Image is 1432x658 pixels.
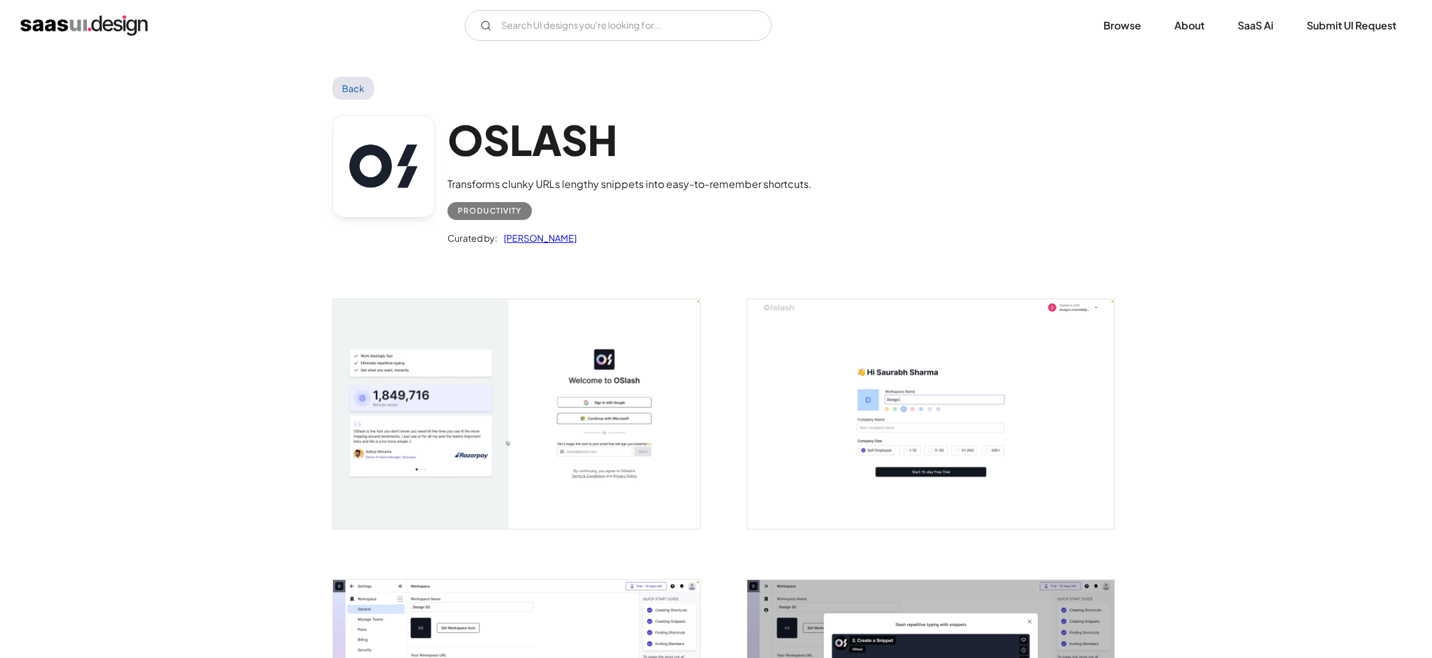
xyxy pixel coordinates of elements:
[747,299,1114,529] a: open lightbox
[1291,12,1412,40] a: Submit UI Request
[447,230,497,246] div: Curated by:
[1088,12,1156,40] a: Browse
[497,230,577,246] a: [PERSON_NAME]
[447,176,812,192] div: Transforms clunky URLs lengthy snippets into easy-to-remember shortcuts.
[447,115,812,164] h1: OSLASH
[332,77,374,100] a: Back
[333,299,700,529] img: 63e619b261d971c30c68eaf9_OSLASH-SIGNUP%20SCREEN.png
[333,299,700,529] a: open lightbox
[465,10,772,41] form: Email Form
[458,203,522,219] div: Productivity
[20,15,148,36] a: home
[1159,12,1220,40] a: About
[1222,12,1289,40] a: SaaS Ai
[465,10,772,41] input: Search UI designs you're looking for...
[747,299,1114,529] img: 63e619b70e6226630ab84560_OSLASH%20-%20WORKPLACE%20DETAILS.png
